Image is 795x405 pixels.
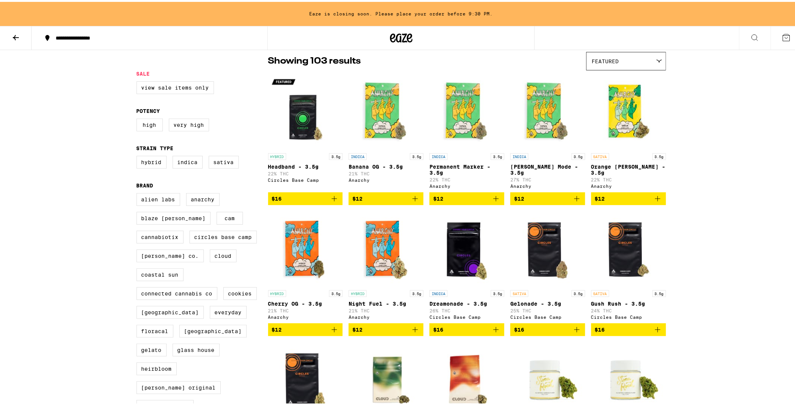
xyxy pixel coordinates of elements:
[591,182,666,187] div: Anarchy
[268,306,343,311] p: 21% THC
[429,162,504,174] p: Permanent Marker - 3.5g
[137,379,221,392] label: [PERSON_NAME] Original
[349,169,423,174] p: 21% THC
[349,306,423,311] p: 21% THC
[433,194,443,200] span: $12
[268,72,343,148] img: Circles Base Camp - Headband - 3.5g
[591,321,666,334] button: Add to bag
[510,313,585,318] div: Circles Base Camp
[510,209,585,321] a: Open page for Gelonade - 3.5g from Circles Base Camp
[592,56,619,62] span: Featured
[272,325,282,331] span: $12
[595,194,605,200] span: $12
[591,313,666,318] div: Circles Base Camp
[429,288,448,295] p: INDICA
[268,321,343,334] button: Add to bag
[591,151,609,158] p: SATIVA
[429,72,504,148] img: Anarchy - Permanent Marker - 3.5g
[173,342,220,355] label: Glass House
[137,342,167,355] label: Gelato
[268,209,343,321] a: Open page for Cherry OG - 3.5g from Anarchy
[510,321,585,334] button: Add to bag
[137,285,217,298] label: Connected Cannabis Co
[510,306,585,311] p: 25% THC
[268,162,343,168] p: Headband - 3.5g
[572,151,585,158] p: 3.5g
[268,176,343,181] div: Circles Base Camp
[352,194,363,200] span: $12
[491,288,504,295] p: 3.5g
[137,248,204,260] label: [PERSON_NAME] Co.
[349,321,423,334] button: Add to bag
[268,209,343,285] img: Anarchy - Cherry OG - 3.5g
[591,299,666,305] p: Gush Rush - 3.5g
[514,325,524,331] span: $16
[591,162,666,174] p: Orange [PERSON_NAME] - 3.5g
[652,151,666,158] p: 3.5g
[510,299,585,305] p: Gelonade - 3.5g
[591,288,609,295] p: SATIVA
[591,306,666,311] p: 24% THC
[137,210,211,223] label: Blaze [PERSON_NAME]
[223,285,257,298] label: Cookies
[591,72,666,148] img: Anarchy - Orange Runtz - 3.5g
[429,313,504,318] div: Circles Base Camp
[491,151,504,158] p: 3.5g
[268,190,343,203] button: Add to bag
[349,209,423,321] a: Open page for Night Fuel - 3.5g from Anarchy
[510,288,528,295] p: SATIVA
[429,190,504,203] button: Add to bag
[190,229,257,242] label: Circles Base Camp
[210,248,237,260] label: Cloud
[591,72,666,190] a: Open page for Orange Runtz - 3.5g from Anarchy
[137,69,150,75] legend: Sale
[433,325,443,331] span: $16
[137,323,173,336] label: FloraCal
[510,72,585,190] a: Open page for Runtz Mode - 3.5g from Anarchy
[137,117,163,129] label: High
[210,304,247,317] label: Everyday
[514,194,524,200] span: $12
[186,191,220,204] label: Anarchy
[173,154,203,167] label: Indica
[410,288,423,295] p: 3.5g
[429,209,504,285] img: Circles Base Camp - Dreamonade - 3.5g
[137,229,184,242] label: Cannabiotix
[349,72,423,148] img: Anarchy - Banana OG - 3.5g
[349,209,423,285] img: Anarchy - Night Fuel - 3.5g
[352,325,363,331] span: $12
[349,72,423,190] a: Open page for Banana OG - 3.5g from Anarchy
[429,321,504,334] button: Add to bag
[5,5,54,11] span: Hi. Need any help?
[268,53,361,66] p: Showing 103 results
[349,313,423,318] div: Anarchy
[329,151,343,158] p: 3.5g
[268,299,343,305] p: Cherry OG - 3.5g
[510,72,585,148] img: Anarchy - Runtz Mode - 3.5g
[591,209,666,321] a: Open page for Gush Rush - 3.5g from Circles Base Camp
[410,151,423,158] p: 3.5g
[591,190,666,203] button: Add to bag
[429,175,504,180] p: 22% THC
[137,361,177,373] label: Heirbloom
[591,175,666,180] p: 22% THC
[510,151,528,158] p: INDICA
[268,288,286,295] p: HYBRID
[137,191,180,204] label: Alien Labs
[349,288,367,295] p: HYBRID
[429,306,504,311] p: 26% THC
[137,181,153,187] legend: Brand
[429,209,504,321] a: Open page for Dreamonade - 3.5g from Circles Base Camp
[429,182,504,187] div: Anarchy
[268,72,343,190] a: Open page for Headband - 3.5g from Circles Base Camp
[595,325,605,331] span: $16
[510,190,585,203] button: Add to bag
[169,117,209,129] label: Very High
[572,288,585,295] p: 3.5g
[652,288,666,295] p: 3.5g
[510,162,585,174] p: [PERSON_NAME] Mode - 3.5g
[429,151,448,158] p: INDICA
[272,194,282,200] span: $16
[510,175,585,180] p: 27% THC
[137,143,174,149] legend: Strain Type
